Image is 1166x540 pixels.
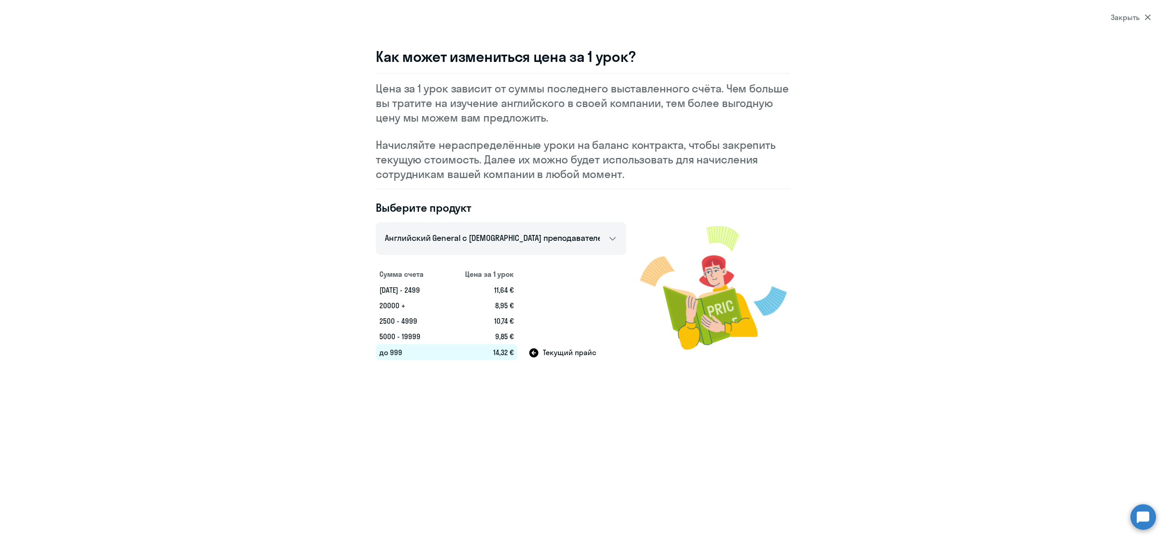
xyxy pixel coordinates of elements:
[444,266,517,282] th: Цена за 1 урок
[444,298,517,313] td: 8,95 €
[376,81,790,125] p: Цена за 1 урок зависит от суммы последнего выставленного счёта. Чем больше вы тратите на изучение...
[444,329,517,344] td: 9,85 €
[444,313,517,329] td: 10,74 €
[376,344,444,360] td: до 999
[444,344,517,360] td: 14,32 €
[376,282,444,298] td: [DATE] - 2499
[376,298,444,313] td: 20000 +
[640,215,790,360] img: modal-image.png
[376,138,790,181] p: Начисляйте нераспределённые уроки на баланс контракта, чтобы закрепить текущую стоимость. Далее и...
[376,47,790,66] h3: Как может измениться цена за 1 урок?
[444,282,517,298] td: 11,64 €
[376,200,626,215] h4: Выберите продукт
[517,344,626,360] td: Текущий прайс
[376,266,444,282] th: Сумма счета
[1111,12,1151,23] div: Закрыть
[376,313,444,329] td: 2500 - 4999
[376,329,444,344] td: 5000 - 19999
